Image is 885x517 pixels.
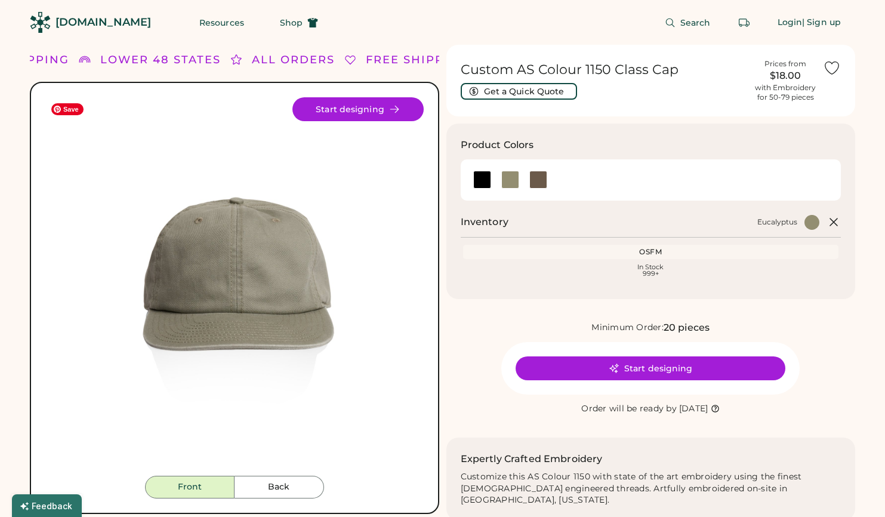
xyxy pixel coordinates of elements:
[465,247,837,257] div: OSFM
[680,19,711,27] span: Search
[755,69,816,83] div: $18.00
[30,12,51,33] img: Rendered Logo - Screens
[802,17,841,29] div: | Sign up
[45,97,424,476] div: 1150 Style Image
[757,217,797,227] div: Eucalyptus
[516,356,785,380] button: Start designing
[252,52,335,68] div: ALL ORDERS
[100,52,221,68] div: LOWER 48 STATES
[461,215,508,229] h2: Inventory
[591,322,664,334] div: Minimum Order:
[366,52,468,68] div: FREE SHIPPING
[461,471,841,507] div: Customize this AS Colour 1150 with state of the art embroidery using the finest [DEMOGRAPHIC_DATA...
[461,452,603,466] h2: Expertly Crafted Embroidery
[778,17,803,29] div: Login
[145,476,235,498] button: Front
[664,321,710,335] div: 20 pieces
[461,83,577,100] button: Get a Quick Quote
[685,364,882,515] iframe: Front Chat
[581,403,677,415] div: Order will be ready by
[650,11,725,35] button: Search
[45,97,424,476] img: 1150 - Eucalyptus Front Image
[679,403,708,415] div: [DATE]
[755,83,816,102] div: with Embroidery for 50-79 pieces
[764,59,806,69] div: Prices from
[266,11,332,35] button: Shop
[55,15,151,30] div: [DOMAIN_NAME]
[292,97,424,121] button: Start designing
[280,19,303,27] span: Shop
[185,11,258,35] button: Resources
[51,103,84,115] span: Save
[732,11,756,35] button: Retrieve an order
[461,138,534,152] h3: Product Colors
[461,61,748,78] h1: Custom AS Colour 1150 Class Cap
[465,264,837,277] div: In Stock 999+
[235,476,324,498] button: Back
